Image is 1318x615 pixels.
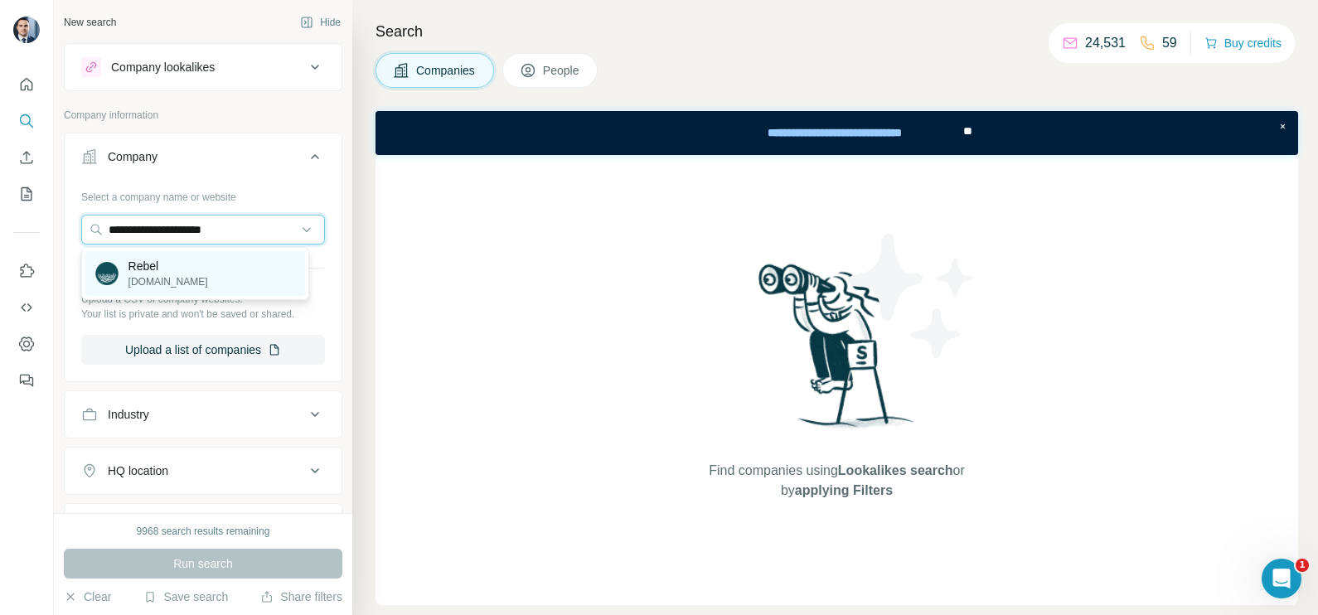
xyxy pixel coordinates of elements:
button: Feedback [13,366,40,395]
button: My lists [13,179,40,209]
div: Select a company name or website [81,183,325,205]
span: applying Filters [795,483,893,497]
button: Quick start [13,70,40,99]
span: Lookalikes search [838,463,953,477]
p: Your list is private and won't be saved or shared. [81,307,325,322]
p: Company information [64,108,342,123]
div: HQ location [108,462,168,479]
iframe: Banner [376,111,1298,155]
p: 59 [1162,33,1177,53]
button: Buy credits [1204,31,1282,55]
button: HQ location [65,451,342,491]
div: Company [108,148,157,165]
button: Search [13,106,40,136]
button: Use Surfe API [13,293,40,322]
button: Upload a list of companies [81,335,325,365]
div: Industry [108,406,149,423]
img: Avatar [13,17,40,43]
button: Clear [64,588,111,605]
button: Hide [288,10,352,35]
button: Annual revenue ($) [65,507,342,547]
button: Company lookalikes [65,47,342,87]
div: Company lookalikes [111,59,215,75]
span: Find companies using or by [704,461,969,501]
div: New search [64,15,116,30]
span: Companies [416,62,477,79]
button: Enrich CSV [13,143,40,172]
p: [DOMAIN_NAME] [128,274,208,289]
button: Save search [143,588,228,605]
p: Rebel [128,258,208,274]
button: Dashboard [13,329,40,359]
span: People [543,62,581,79]
button: Company [65,137,342,183]
div: 9968 search results remaining [137,524,270,539]
p: 24,531 [1085,33,1126,53]
img: Surfe Illustration - Stars [837,221,986,370]
span: 1 [1296,559,1309,572]
button: Share filters [260,588,342,605]
button: Industry [65,395,342,434]
h4: Search [376,20,1298,43]
iframe: Intercom live chat [1262,559,1301,598]
button: Use Surfe on LinkedIn [13,256,40,286]
img: Surfe Illustration - Woman searching with binoculars [751,259,923,444]
img: Rebel [95,262,119,285]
